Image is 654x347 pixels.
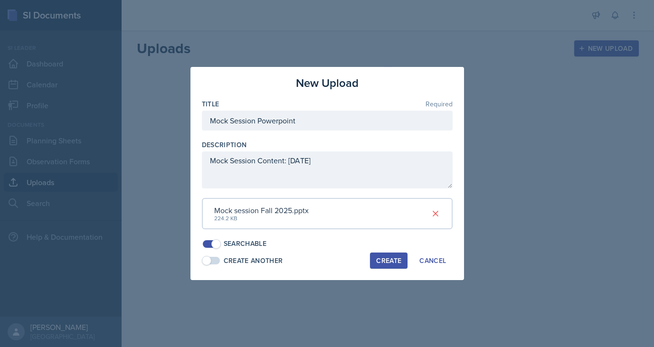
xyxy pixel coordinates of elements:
button: Create [370,253,408,269]
span: Required [426,101,453,107]
div: Create [376,257,401,264]
div: Searchable [224,239,267,249]
input: Enter title [202,111,453,131]
button: Cancel [413,253,452,269]
h3: New Upload [296,75,359,92]
label: Title [202,99,219,109]
div: Create Another [224,256,283,266]
div: 224.2 KB [214,214,309,223]
div: Mock session Fall 2025.pptx [214,205,309,216]
label: Description [202,140,247,150]
div: Cancel [419,257,446,264]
